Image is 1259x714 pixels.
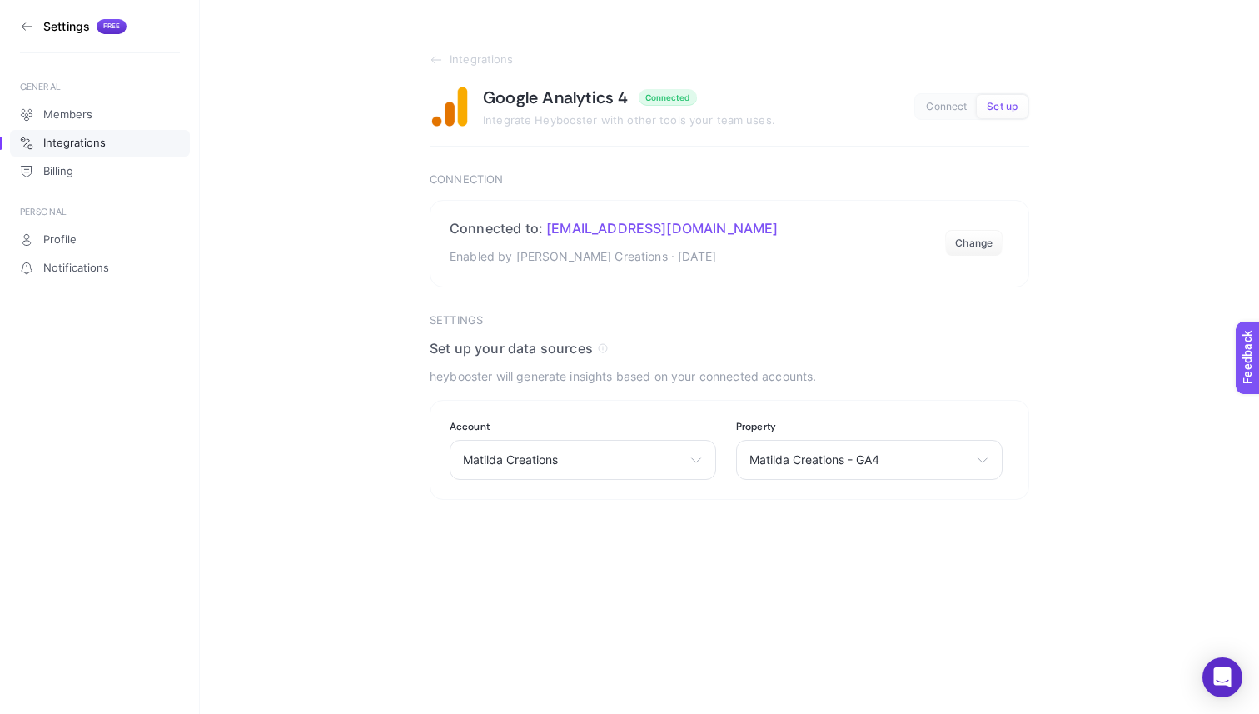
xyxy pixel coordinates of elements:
[945,230,1003,257] button: Change
[10,255,190,282] a: Notifications
[10,130,190,157] a: Integrations
[450,420,716,433] label: Account
[483,113,775,127] span: Integrate Heybooster with other tools your team uses.
[430,173,1029,187] h3: Connection
[977,95,1028,118] button: Set up
[916,95,977,118] button: Connect
[450,220,779,237] h2: Connected to:
[645,92,690,102] div: Connected
[20,80,180,93] div: GENERAL
[1202,657,1242,697] div: Open Intercom Messenger
[483,87,629,108] h1: Google Analytics 4
[430,367,1029,387] p: heybooster will generate insights based on your connected accounts.
[749,453,969,467] span: Matilda Creations - GA4
[43,262,109,275] span: Notifications
[43,137,106,150] span: Integrations
[430,314,1029,327] h3: Settings
[10,158,190,185] a: Billing
[43,20,90,33] h3: Settings
[450,247,779,267] p: Enabled by [PERSON_NAME] Creations · [DATE]
[450,53,514,67] span: Integrations
[987,101,1018,113] span: Set up
[736,420,1003,433] label: Property
[43,108,92,122] span: Members
[20,205,180,218] div: PERSONAL
[10,5,63,18] span: Feedback
[926,101,967,113] span: Connect
[43,165,73,178] span: Billing
[430,53,1029,67] a: Integrations
[463,453,683,467] span: Matilda Creations
[546,220,778,237] span: [EMAIL_ADDRESS][DOMAIN_NAME]
[103,22,120,31] span: Free
[43,233,77,247] span: Profile
[10,102,190,128] a: Members
[430,340,593,357] span: Set up your data sources
[10,227,190,253] a: Profile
